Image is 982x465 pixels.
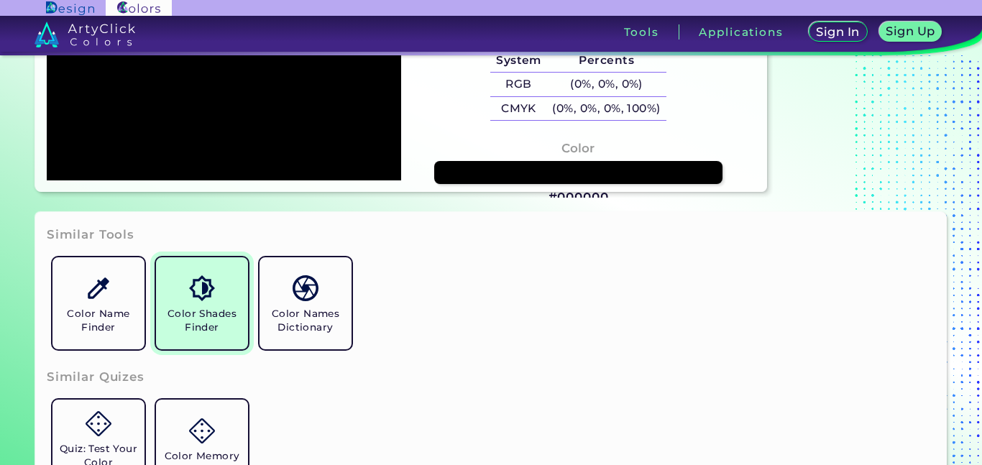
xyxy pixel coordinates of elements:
[561,138,595,159] h4: Color
[86,275,111,300] img: icon_color_name_finder.svg
[490,97,546,121] h5: CMYK
[888,26,932,37] h5: Sign Up
[624,27,659,37] h3: Tools
[47,226,134,244] h3: Similar Tools
[882,23,939,41] a: Sign Up
[293,275,318,300] img: icon_color_names_dictionary.svg
[547,97,666,121] h5: (0%, 0%, 0%, 100%)
[189,275,214,300] img: icon_color_shades.svg
[35,22,136,47] img: logo_artyclick_colors_white.svg
[150,252,254,355] a: Color Shades Finder
[490,49,546,73] h5: System
[547,73,666,96] h5: (0%, 0%, 0%)
[812,23,865,41] a: Sign In
[254,252,357,355] a: Color Names Dictionary
[162,307,242,334] h5: Color Shades Finder
[58,307,139,334] h5: Color Name Finder
[46,1,94,15] img: ArtyClick Design logo
[189,418,214,443] img: icon_game.svg
[818,27,858,37] h5: Sign In
[86,411,111,436] img: icon_game.svg
[265,307,346,334] h5: Color Names Dictionary
[490,73,546,96] h5: RGB
[549,189,609,206] h3: #000000
[547,49,666,73] h5: Percents
[47,369,144,386] h3: Similar Quizes
[699,27,783,37] h3: Applications
[47,252,150,355] a: Color Name Finder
